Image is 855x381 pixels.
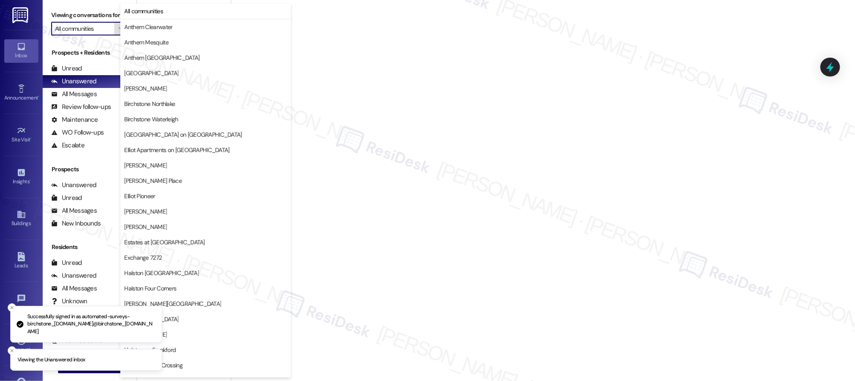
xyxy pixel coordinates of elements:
span: Exchange 7272 [124,253,162,262]
div: Escalate [51,141,84,150]
div: Unanswered [51,181,96,190]
a: Insights • [4,165,38,188]
span: [PERSON_NAME] [124,161,167,170]
span: Anthem [GEOGRAPHIC_DATA] [124,53,199,62]
div: New Inbounds [51,219,101,228]
span: Halston Four Corners [124,284,176,293]
div: Prospects + Residents [43,48,137,57]
a: Site Visit • [4,123,38,147]
div: All Messages [51,206,97,215]
span: Elliot Apartments on [GEOGRAPHIC_DATA] [124,146,229,154]
div: Maintenance [51,115,98,124]
div: Unanswered [51,77,96,86]
div: All Messages [51,90,97,99]
a: Account [4,333,38,356]
span: [GEOGRAPHIC_DATA] [124,69,178,77]
span: • [38,94,39,100]
i:  [119,25,123,32]
a: Buildings [4,207,38,230]
p: Viewing the Unanswered inbox [17,356,85,364]
a: Leads [4,249,38,273]
span: [GEOGRAPHIC_DATA] on [GEOGRAPHIC_DATA] [124,130,241,139]
div: Unknown [51,297,87,306]
span: • [29,177,31,183]
div: WO Follow-ups [51,128,104,137]
input: All communities [55,22,114,35]
span: Anthem Clearwater [124,23,172,31]
span: Halston [GEOGRAPHIC_DATA] [124,269,199,277]
span: Estates at [GEOGRAPHIC_DATA] [124,238,204,246]
div: Unread [51,193,82,202]
span: All communities [124,7,163,15]
div: Residents [43,243,137,252]
span: [PERSON_NAME] [124,207,167,216]
div: Review follow-ups [51,103,111,111]
span: Birchstone Northlake [124,100,175,108]
img: ResiDesk Logo [12,7,30,23]
span: [PERSON_NAME] Place [124,176,182,185]
span: Anthem Mesquite [124,38,169,47]
div: Unread [51,258,82,267]
a: Inbox [4,39,38,62]
span: [PERSON_NAME] [124,84,167,93]
span: [PERSON_NAME][GEOGRAPHIC_DATA] [124,299,221,308]
div: Unread [51,64,82,73]
button: Close toast [8,346,16,355]
label: Viewing conversations for [51,9,128,22]
span: Birchstone Waterleigh [124,115,178,123]
span: Elliot Pioneer [124,192,155,200]
div: Unanswered [51,271,96,280]
a: Templates • [4,291,38,314]
span: [PERSON_NAME] [124,223,167,231]
span: • [31,135,32,141]
p: Successfully signed in as automated-surveys-birchstone_[DOMAIN_NAME]@birchstone_[DOMAIN_NAME] [27,313,155,336]
div: All Messages [51,284,97,293]
button: Close toast [8,303,16,312]
div: Prospects [43,165,137,174]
